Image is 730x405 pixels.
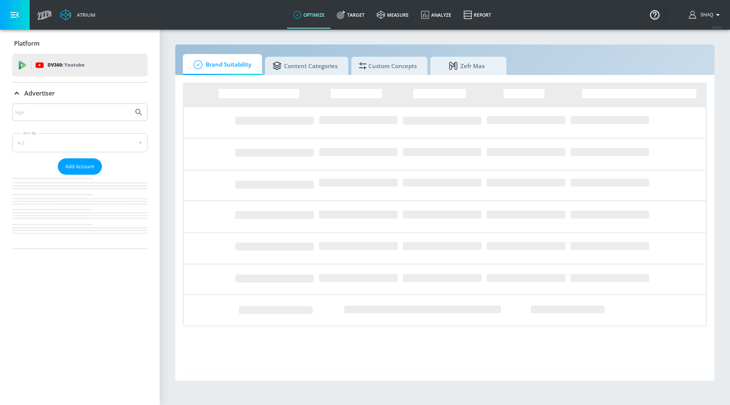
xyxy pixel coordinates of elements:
a: Target [331,1,371,29]
input: Search by name [15,107,130,117]
p: Youtube [64,61,84,69]
nav: list of Advertiser [12,175,148,249]
span: Content Categories [273,57,338,75]
button: Add Account [58,158,102,175]
span: v 4.28.0 [712,25,722,29]
a: Report [457,1,497,29]
div: A-Z [12,133,148,152]
span: Brand Suitability [190,56,251,74]
div: Advertiser [12,83,148,104]
label: Sort By [22,131,38,136]
button: Open Resource Center [644,4,665,25]
p: Advertiser [24,89,55,97]
button: Shaq [689,10,722,19]
div: Platform [12,33,148,54]
div: DV360: Youtube [12,54,148,77]
div: Atrium [74,11,95,18]
span: Zefr Max [438,57,496,75]
a: Analyze [415,1,457,29]
div: Advertiser [12,104,148,249]
a: Atrium [60,9,95,21]
a: optimize [287,1,331,29]
span: Add Account [65,162,94,171]
p: DV360: [48,61,84,69]
a: measure [371,1,415,29]
span: login as: shaquille.huang@zefr.com [697,12,713,18]
p: Platform [14,39,40,48]
span: Custom Concepts [359,57,417,75]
